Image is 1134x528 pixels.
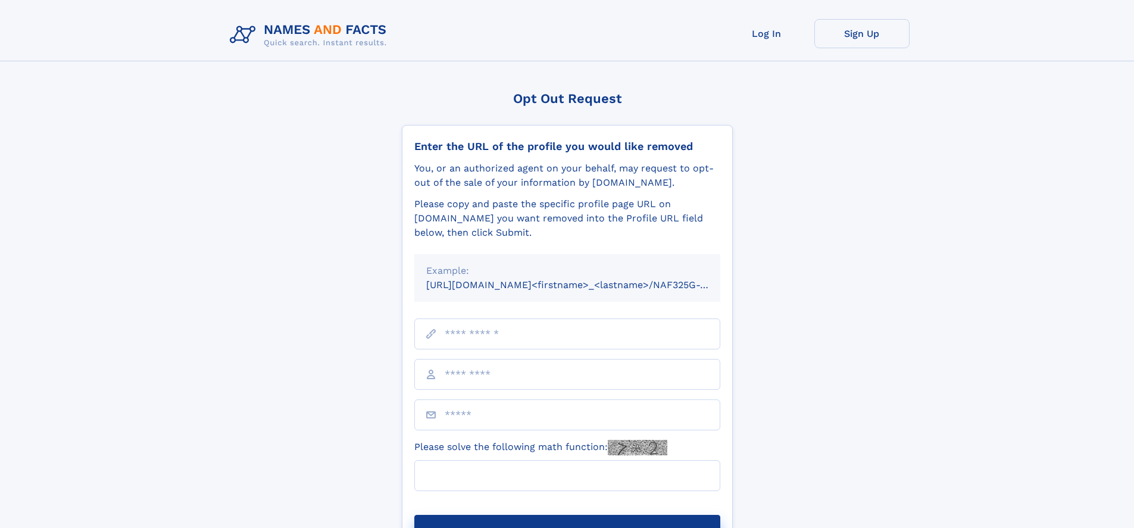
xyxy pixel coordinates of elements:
[414,161,720,190] div: You, or an authorized agent on your behalf, may request to opt-out of the sale of your informatio...
[426,279,743,290] small: [URL][DOMAIN_NAME]<firstname>_<lastname>/NAF325G-xxxxxxxx
[719,19,814,48] a: Log In
[225,19,396,51] img: Logo Names and Facts
[414,140,720,153] div: Enter the URL of the profile you would like removed
[402,91,733,106] div: Opt Out Request
[414,197,720,240] div: Please copy and paste the specific profile page URL on [DOMAIN_NAME] you want removed into the Pr...
[814,19,910,48] a: Sign Up
[414,440,667,455] label: Please solve the following math function:
[426,264,708,278] div: Example:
